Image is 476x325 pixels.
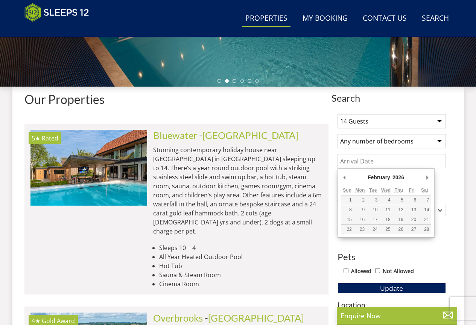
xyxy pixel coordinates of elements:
button: 4 [379,195,392,205]
button: 24 [367,225,379,234]
span: - [199,130,298,141]
div: February [367,172,391,183]
button: 6 [405,195,418,205]
button: 23 [354,225,367,234]
button: 1 [341,195,354,205]
button: 26 [392,225,405,234]
span: Overbrooks has a 4 star rating under the Quality in Tourism Scheme [32,317,40,325]
input: Arrival Date [338,154,446,168]
a: My Booking [300,10,351,27]
button: Update [338,283,446,293]
button: 9 [354,205,367,215]
button: 10 [367,205,379,215]
button: 28 [418,225,431,234]
abbr: Saturday [421,188,428,193]
abbr: Sunday [343,188,351,193]
button: 11 [379,205,392,215]
button: 15 [341,215,354,224]
button: 2 [354,195,367,205]
button: 13 [405,205,418,215]
label: Allowed [351,267,371,275]
a: [GEOGRAPHIC_DATA] [208,312,304,323]
label: Not Allowed [383,267,414,275]
a: [GEOGRAPHIC_DATA] [202,130,298,141]
img: Sleeps 12 [24,3,89,22]
li: Sauna & Steam Room [159,270,322,279]
a: 5★ Rated [30,130,147,205]
button: 7 [418,195,431,205]
button: Previous Month [341,172,348,183]
a: Search [419,10,452,27]
img: bluewater-bristol-holiday-accomodation-home-stays-8.original.jpg [30,130,147,205]
button: Next Month [424,172,431,183]
span: Bluewater has a 5 star rating under the Quality in Tourism Scheme [32,134,40,142]
span: Update [380,284,403,293]
abbr: Friday [409,188,414,193]
li: Hot Tub [159,261,322,270]
a: Overbrooks [153,312,203,323]
li: Sleeps 10 + 4 [159,243,322,252]
button: 22 [341,225,354,234]
abbr: Thursday [395,188,403,193]
button: 19 [392,215,405,224]
h1: Our Properties [24,93,328,106]
button: 5 [392,195,405,205]
button: 12 [392,205,405,215]
span: Rated [42,134,58,142]
button: 17 [367,215,379,224]
a: Properties [242,10,290,27]
abbr: Wednesday [381,188,391,193]
p: Stunning contemporary holiday house near [GEOGRAPHIC_DATA] in [GEOGRAPHIC_DATA] sleeping up to 14... [153,145,322,236]
a: Contact Us [360,10,410,27]
div: 2026 [391,172,405,183]
button: 8 [341,205,354,215]
p: Enquire Now [341,311,453,320]
button: 3 [367,195,379,205]
span: Overbrooks has been awarded a Gold Award by Visit England [42,317,75,325]
button: 18 [379,215,392,224]
li: Cinema Room [159,279,322,288]
button: 14 [418,205,431,215]
h3: Pets [338,252,446,262]
button: 20 [405,215,418,224]
button: 21 [418,215,431,224]
button: 27 [405,225,418,234]
iframe: Customer reviews powered by Trustpilot [21,26,100,33]
abbr: Tuesday [369,188,377,193]
h3: Location [338,301,446,309]
button: 25 [379,225,392,234]
span: Search [332,93,452,103]
li: All Year Heated Outdoor Pool [159,252,322,261]
span: - [205,312,304,323]
abbr: Monday [356,188,365,193]
a: Bluewater [153,130,197,141]
button: 16 [354,215,367,224]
